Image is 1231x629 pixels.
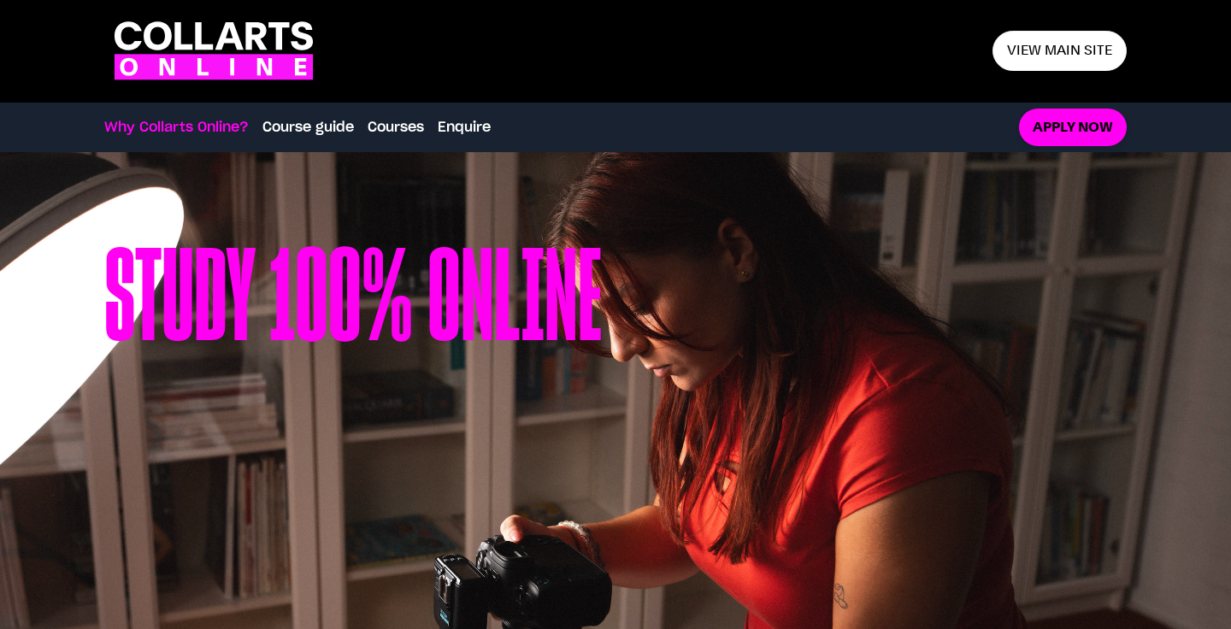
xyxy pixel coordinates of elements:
a: Courses [368,117,424,138]
a: Enquire [438,117,491,138]
a: Course guide [262,117,354,138]
h1: Study 100% online [104,238,602,562]
a: Why Collarts Online? [104,117,249,138]
a: View main site [992,31,1127,71]
a: Apply now [1019,109,1127,147]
